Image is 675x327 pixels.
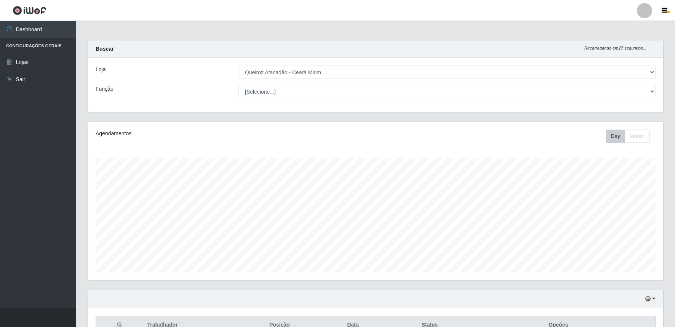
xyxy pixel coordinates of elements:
label: Loja [96,66,106,74]
div: First group [606,130,649,143]
button: Day [606,130,625,143]
label: Função [96,85,114,93]
img: CoreUI Logo [13,6,46,15]
button: Month [625,130,649,143]
strong: Buscar [96,46,114,52]
div: Agendamentos [96,130,322,138]
i: Recarregando em 27 segundos... [584,46,646,50]
div: Toolbar with button groups [606,130,656,143]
